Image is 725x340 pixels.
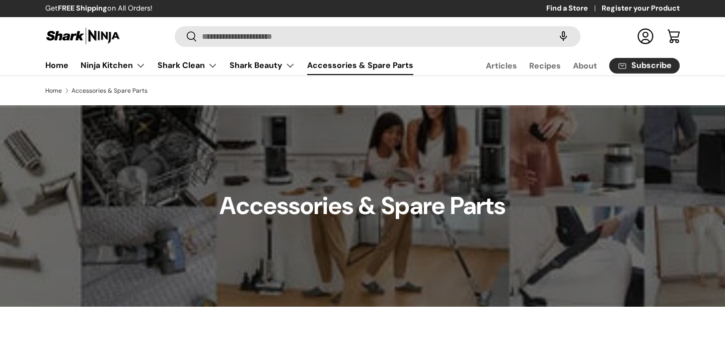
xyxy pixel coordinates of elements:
a: About [573,56,597,76]
summary: Ninja Kitchen [75,55,152,76]
speech-search-button: Search by voice [547,25,579,47]
strong: FREE Shipping [58,4,107,13]
a: Subscribe [609,58,680,74]
p: Get on All Orders! [45,3,153,14]
span: Subscribe [631,61,672,70]
a: Shark Clean [158,55,217,76]
a: Register your Product [602,3,680,14]
a: Accessories & Spare Parts [71,88,148,94]
summary: Shark Clean [152,55,224,76]
a: Find a Store [546,3,602,14]
a: Accessories & Spare Parts [307,55,413,75]
nav: Secondary [462,55,680,76]
h1: Accessories & Spare Parts [220,191,505,222]
a: Home [45,55,68,75]
a: Recipes [529,56,561,76]
a: Articles [486,56,517,76]
img: Shark Ninja Philippines [45,26,121,46]
nav: Breadcrumbs [45,86,680,95]
a: Shark Beauty [230,55,295,76]
summary: Shark Beauty [224,55,301,76]
a: Ninja Kitchen [81,55,146,76]
a: Home [45,88,62,94]
nav: Primary [45,55,413,76]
